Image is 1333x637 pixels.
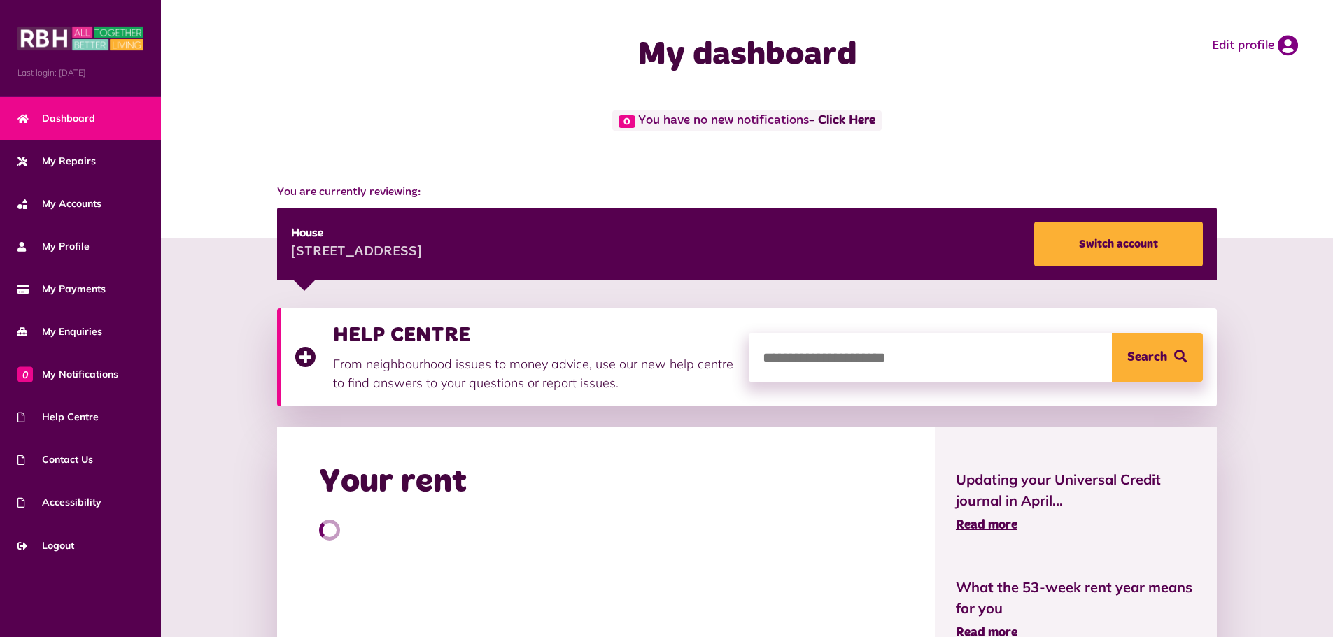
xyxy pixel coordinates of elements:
span: My Repairs [17,154,96,169]
span: What the 53-week rent year means for you [956,577,1196,619]
img: MyRBH [17,24,143,52]
span: You are currently reviewing: [277,184,1216,201]
a: - Click Here [809,115,875,127]
span: Updating your Universal Credit journal in April... [956,469,1196,511]
span: 0 [17,366,33,382]
span: Search [1127,333,1167,382]
span: Logout [17,538,74,553]
a: Switch account [1034,222,1203,266]
a: Edit profile [1212,35,1298,56]
button: Search [1112,333,1203,382]
span: My Profile [17,239,90,254]
span: Dashboard [17,111,95,126]
span: Read more [956,519,1017,531]
span: My Accounts [17,196,101,211]
span: My Notifications [17,367,118,382]
span: My Enquiries [17,324,102,339]
span: 0 [619,115,635,128]
p: From neighbourhood issues to money advice, use our new help centre to find answers to your questi... [333,355,735,392]
div: House [291,225,422,242]
span: Last login: [DATE] [17,66,143,79]
span: Help Centre [17,410,99,424]
span: Contact Us [17,452,93,467]
a: Updating your Universal Credit journal in April... Read more [956,469,1196,535]
span: You have no new notifications [612,110,882,131]
h2: Your rent [319,462,467,503]
h3: HELP CENTRE [333,322,735,348]
span: My Payments [17,282,106,296]
div: [STREET_ADDRESS] [291,242,422,263]
span: Accessibility [17,495,101,510]
h1: My dashboard [468,35,1027,76]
